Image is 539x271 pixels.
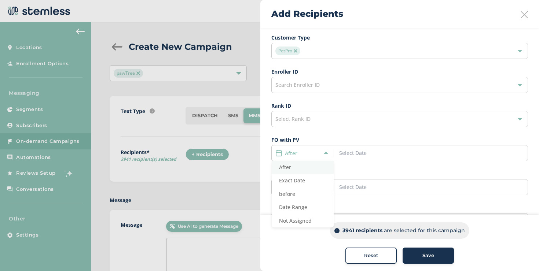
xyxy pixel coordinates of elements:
span: Exact Date [279,177,305,184]
h2: Add Recipients [271,7,343,21]
span: PetPro [275,47,300,55]
span: Select Rank ID [275,115,311,122]
label: Rank ID [271,102,528,109]
button: Save [403,248,454,264]
input: Select Date [339,149,406,157]
label: After [285,149,297,157]
iframe: Chat Widget [502,236,539,271]
span: Search Enroller ID [275,81,320,88]
span: Not Assigned [279,217,312,224]
label: LAST EZ SHIP DATE [271,204,528,212]
p: are selected for this campaign [384,227,465,234]
label: Customer Type [271,34,528,41]
span: Save [422,252,434,259]
label: FO with PV [271,136,528,144]
span: Date Range [279,204,307,211]
input: Select Date [339,183,406,191]
span: before [279,190,295,197]
p: 3941 recipients [342,227,382,234]
img: icon-info-dark-48f6c5f3.svg [334,228,340,233]
label: ENROLLMENT DATE [271,170,528,178]
span: Reset [364,252,378,259]
img: icon-close-accent-8a337256.svg [294,49,297,53]
span: After [279,164,291,171]
button: Reset [345,248,397,264]
label: Enroller ID [271,68,528,75]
